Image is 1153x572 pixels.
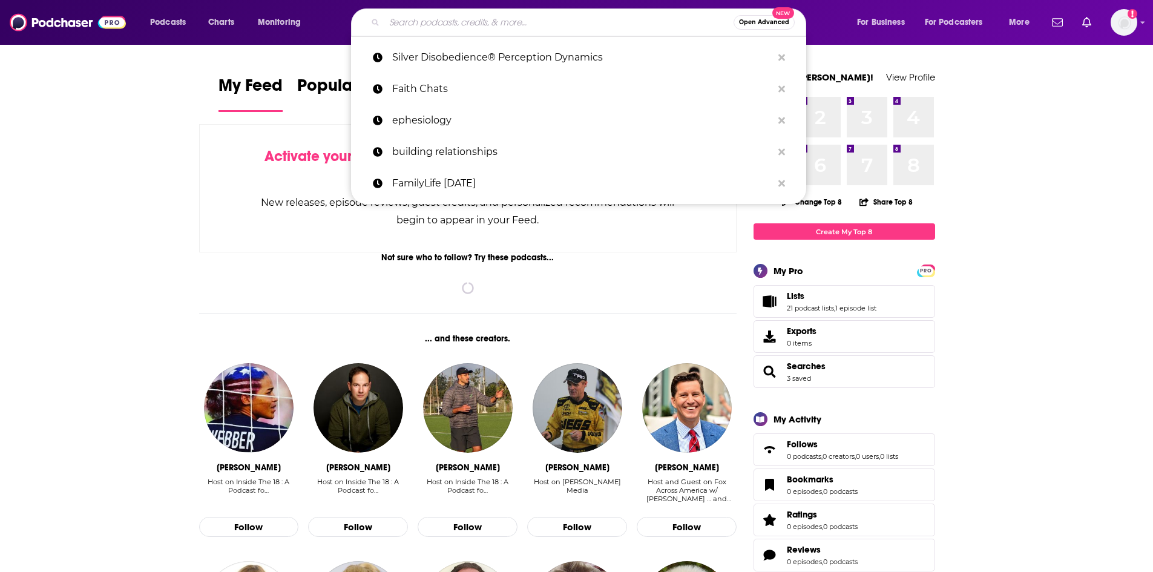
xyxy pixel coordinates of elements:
[787,544,821,555] span: Reviews
[772,7,794,19] span: New
[308,478,408,504] div: Host on Inside The 18 : A Podcast fo…
[787,439,818,450] span: Follows
[363,8,818,36] div: Search podcasts, credits, & more...
[351,168,806,199] a: FamilyLife [DATE]
[822,557,823,566] span: ,
[880,452,898,461] a: 0 lists
[655,462,719,473] div: Will Cain
[249,13,317,32] button: open menu
[351,73,806,105] a: Faith Chats
[787,304,834,312] a: 21 podcast lists
[774,413,821,425] div: My Activity
[436,462,500,473] div: Omar Zeenni
[1128,9,1137,19] svg: Add a profile image
[392,105,772,136] p: ephesiology
[637,478,737,503] div: Host and Guest on Fox Across America w/ [PERSON_NAME] … and [PERSON_NAME] Show
[533,363,622,453] img: Kenny Wallace
[859,190,913,214] button: Share Top 8
[787,374,811,383] a: 3 saved
[754,468,935,501] span: Bookmarks
[392,136,772,168] p: building relationships
[199,478,299,495] div: Host on Inside The 18 : A Podcast fo…
[739,19,789,25] span: Open Advanced
[787,557,822,566] a: 0 episodes
[754,285,935,318] span: Lists
[199,517,299,537] button: Follow
[199,252,737,263] div: Not sure who to follow? Try these podcasts...
[754,71,873,83] a: Welcome [PERSON_NAME]!
[199,334,737,344] div: ... and these creators.
[423,363,513,453] img: Omar Zeenni
[821,452,823,461] span: ,
[200,13,241,32] a: Charts
[258,14,301,31] span: Monitoring
[787,474,858,485] a: Bookmarks
[1111,9,1137,36] img: User Profile
[917,13,1000,32] button: open menu
[787,509,817,520] span: Ratings
[260,148,676,183] div: by following Podcasts, Creators, Lists, and other Users!
[418,478,517,504] div: Host on Inside The 18 : A Podcast fo…
[787,509,858,520] a: Ratings
[919,266,933,275] span: PRO
[418,478,517,495] div: Host on Inside The 18 : A Podcast fo…
[823,522,858,531] a: 0 podcasts
[758,547,782,564] a: Reviews
[787,339,816,347] span: 0 items
[787,452,821,461] a: 0 podcasts
[199,478,299,504] div: Host on Inside The 18 : A Podcast fo…
[925,14,983,31] span: For Podcasters
[849,13,920,32] button: open menu
[392,168,772,199] p: FamilyLife Today
[260,194,676,229] div: New releases, episode reviews, guest credits, and personalized recommendations will begin to appe...
[326,462,390,473] div: Michael Magid
[1111,9,1137,36] button: Show profile menu
[787,487,822,496] a: 0 episodes
[351,42,806,73] a: Silver Disobedience® Perception Dynamics
[823,557,858,566] a: 0 podcasts
[758,511,782,528] a: Ratings
[1077,12,1096,33] a: Show notifications dropdown
[264,147,389,165] span: Activate your Feed
[822,487,823,496] span: ,
[787,522,822,531] a: 0 episodes
[637,517,737,537] button: Follow
[856,452,879,461] a: 0 users
[787,474,833,485] span: Bookmarks
[823,452,855,461] a: 0 creators
[774,265,803,277] div: My Pro
[1000,13,1045,32] button: open menu
[879,452,880,461] span: ,
[787,326,816,337] span: Exports
[754,355,935,388] span: Searches
[308,478,408,495] div: Host on Inside The 18 : A Podcast fo…
[218,75,283,103] span: My Feed
[754,223,935,240] a: Create My Top 8
[10,11,126,34] a: Podchaser - Follow, Share and Rate Podcasts
[758,476,782,493] a: Bookmarks
[351,105,806,136] a: ephesiology
[754,433,935,466] span: Follows
[1047,12,1068,33] a: Show notifications dropdown
[1009,14,1030,31] span: More
[297,75,400,112] a: Popular Feed
[527,517,627,537] button: Follow
[642,363,732,453] img: Will Cain
[754,504,935,536] span: Ratings
[787,544,858,555] a: Reviews
[297,75,400,103] span: Popular Feed
[392,42,772,73] p: Silver Disobedience® Perception Dynamics
[308,517,408,537] button: Follow
[835,304,876,312] a: 1 episode list
[351,136,806,168] a: building relationships
[787,361,826,372] a: Searches
[787,291,876,301] a: Lists
[314,363,403,453] img: Michael Magid
[857,14,905,31] span: For Business
[527,478,627,495] div: Host on [PERSON_NAME] Media
[787,291,804,301] span: Lists
[787,439,898,450] a: Follows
